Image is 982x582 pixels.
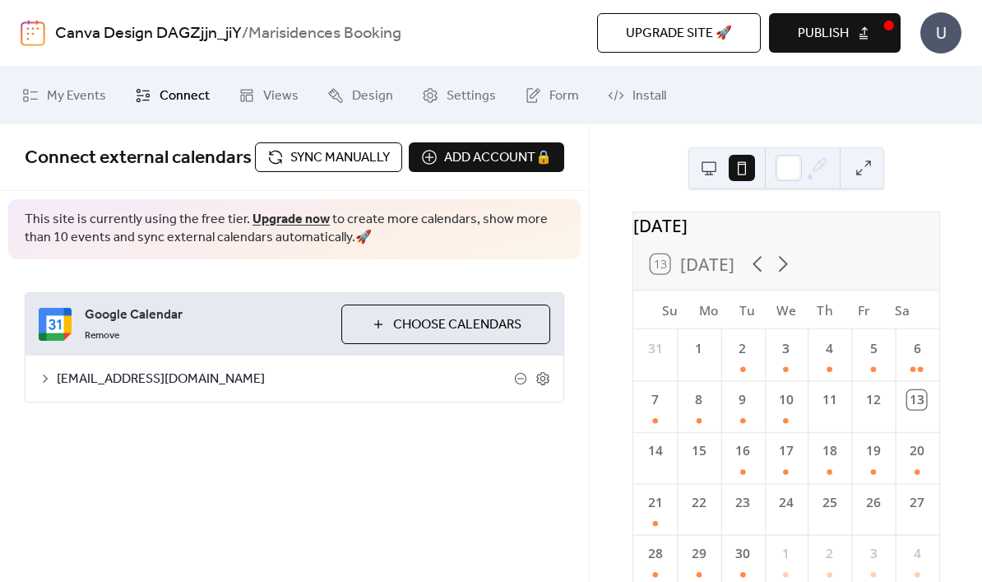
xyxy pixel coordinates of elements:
[646,493,665,512] div: 21
[864,442,882,461] div: 19
[907,390,926,409] div: 13
[689,339,708,358] div: 1
[47,86,106,106] span: My Events
[776,442,795,461] div: 17
[907,339,926,358] div: 6
[315,73,405,118] a: Design
[689,544,708,563] div: 29
[733,493,752,512] div: 23
[252,207,330,232] a: Upgrade now
[728,291,767,329] div: Tu
[85,305,328,325] span: Google Calendar
[733,390,752,409] div: 9
[248,18,401,49] b: Marisidences Booking
[123,73,222,118] a: Connect
[798,24,849,44] span: Publish
[864,493,882,512] div: 26
[646,544,665,563] div: 28
[447,86,496,106] span: Settings
[907,442,926,461] div: 20
[733,339,752,358] div: 2
[820,442,839,461] div: 18
[255,142,402,172] button: Sync manually
[651,291,689,329] div: Su
[21,20,45,46] img: logo
[85,329,119,342] span: Remove
[646,442,665,461] div: 14
[689,390,708,409] div: 8
[25,211,564,248] span: This site is currently using the free tier. to create more calendars, show more than 10 events an...
[689,291,728,329] div: Mo
[820,544,839,563] div: 2
[242,18,248,49] b: /
[907,493,926,512] div: 27
[776,339,795,358] div: 3
[341,305,550,344] button: Choose Calendars
[646,339,665,358] div: 31
[410,73,508,118] a: Settings
[646,390,665,409] div: 7
[733,544,752,563] div: 30
[597,13,761,53] button: Upgrade site 🚀
[57,370,514,389] span: [EMAIL_ADDRESS][DOMAIN_NAME]
[55,18,242,49] a: Canva Design DAGZjjn_jiY
[290,148,390,168] span: Sync manually
[733,442,752,461] div: 16
[160,86,210,106] span: Connect
[776,544,795,563] div: 1
[769,13,901,53] button: Publish
[820,390,839,409] div: 11
[820,493,839,512] div: 25
[820,339,839,358] div: 4
[776,493,795,512] div: 24
[632,86,666,106] span: Install
[633,212,939,238] div: [DATE]
[352,86,393,106] span: Design
[864,390,882,409] div: 12
[864,339,882,358] div: 5
[844,291,882,329] div: Fr
[805,291,844,329] div: Th
[263,86,299,106] span: Views
[907,544,926,563] div: 4
[10,73,118,118] a: My Events
[689,493,708,512] div: 22
[626,24,732,44] span: Upgrade site 🚀
[920,12,961,54] div: U
[776,390,795,409] div: 10
[512,73,591,118] a: Form
[226,73,311,118] a: Views
[689,442,708,461] div: 15
[39,308,72,341] img: google
[864,544,882,563] div: 3
[25,140,252,176] span: Connect external calendars
[549,86,579,106] span: Form
[883,291,922,329] div: Sa
[393,315,521,335] span: Choose Calendars
[767,291,805,329] div: We
[595,73,679,118] a: Install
